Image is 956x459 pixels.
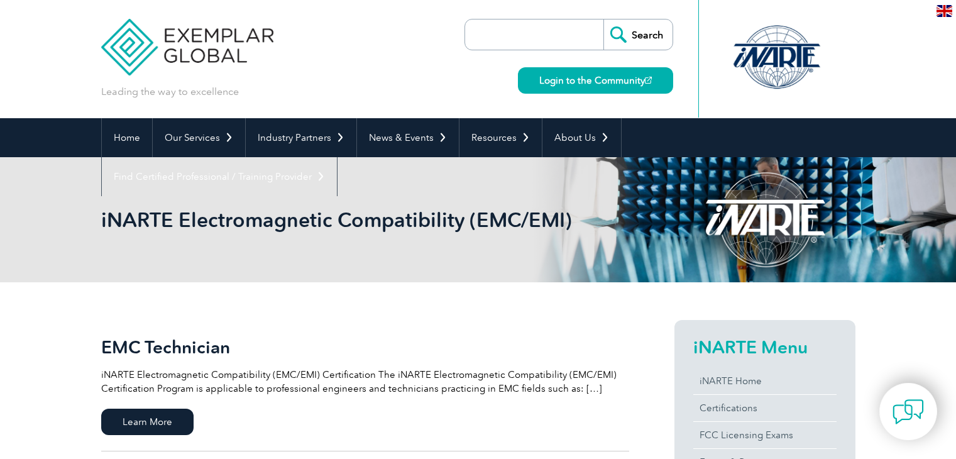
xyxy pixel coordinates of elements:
a: Certifications [693,395,837,421]
a: Login to the Community [518,67,673,94]
img: en [937,5,952,17]
a: About Us [542,118,621,157]
a: Find Certified Professional / Training Provider [102,157,337,196]
h2: iNARTE Menu [693,337,837,357]
a: FCC Licensing Exams [693,422,837,448]
p: iNARTE Electromagnetic Compatibility (EMC/EMI) Certification The iNARTE Electromagnetic Compatibi... [101,368,629,395]
span: Learn More [101,409,194,435]
input: Search [603,19,673,50]
img: open_square.png [645,77,652,84]
a: Resources [459,118,542,157]
a: EMC Technician iNARTE Electromagnetic Compatibility (EMC/EMI) Certification The iNARTE Electromag... [101,320,629,451]
a: News & Events [357,118,459,157]
a: Industry Partners [246,118,356,157]
img: contact-chat.png [893,396,924,428]
a: Home [102,118,152,157]
p: Leading the way to excellence [101,85,239,99]
h2: EMC Technician [101,337,629,357]
a: iNARTE Home [693,368,837,394]
h1: iNARTE Electromagnetic Compatibility (EMC/EMI) [101,207,584,232]
a: Our Services [153,118,245,157]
